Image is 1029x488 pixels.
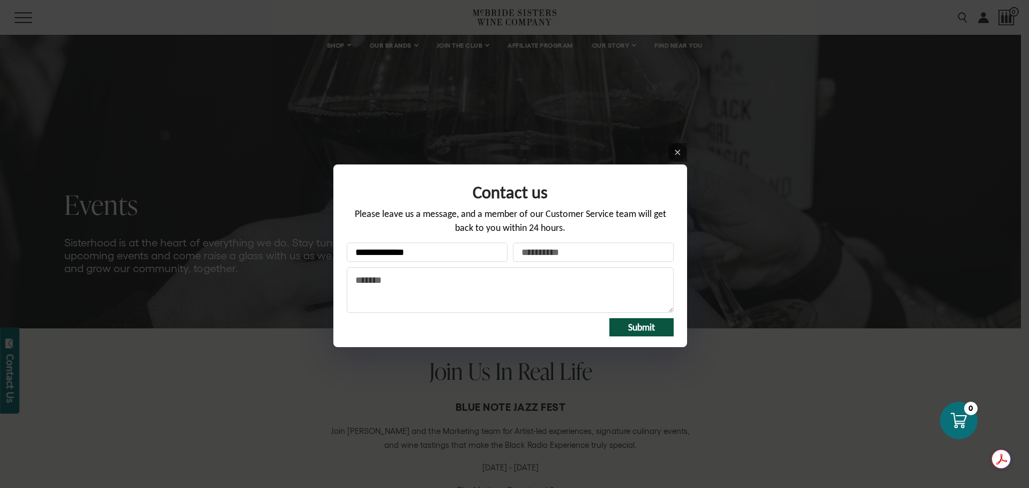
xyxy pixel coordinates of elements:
input: Your email [513,243,674,262]
span: Submit [628,321,655,333]
div: Form title [347,175,674,207]
button: Submit [609,318,674,336]
div: 0 [964,402,978,415]
span: Contact us [473,182,548,203]
div: Please leave us a message, and a member of our Customer Service team will get back to you within ... [347,207,674,242]
textarea: Message [347,267,674,313]
input: Your name [347,243,508,262]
